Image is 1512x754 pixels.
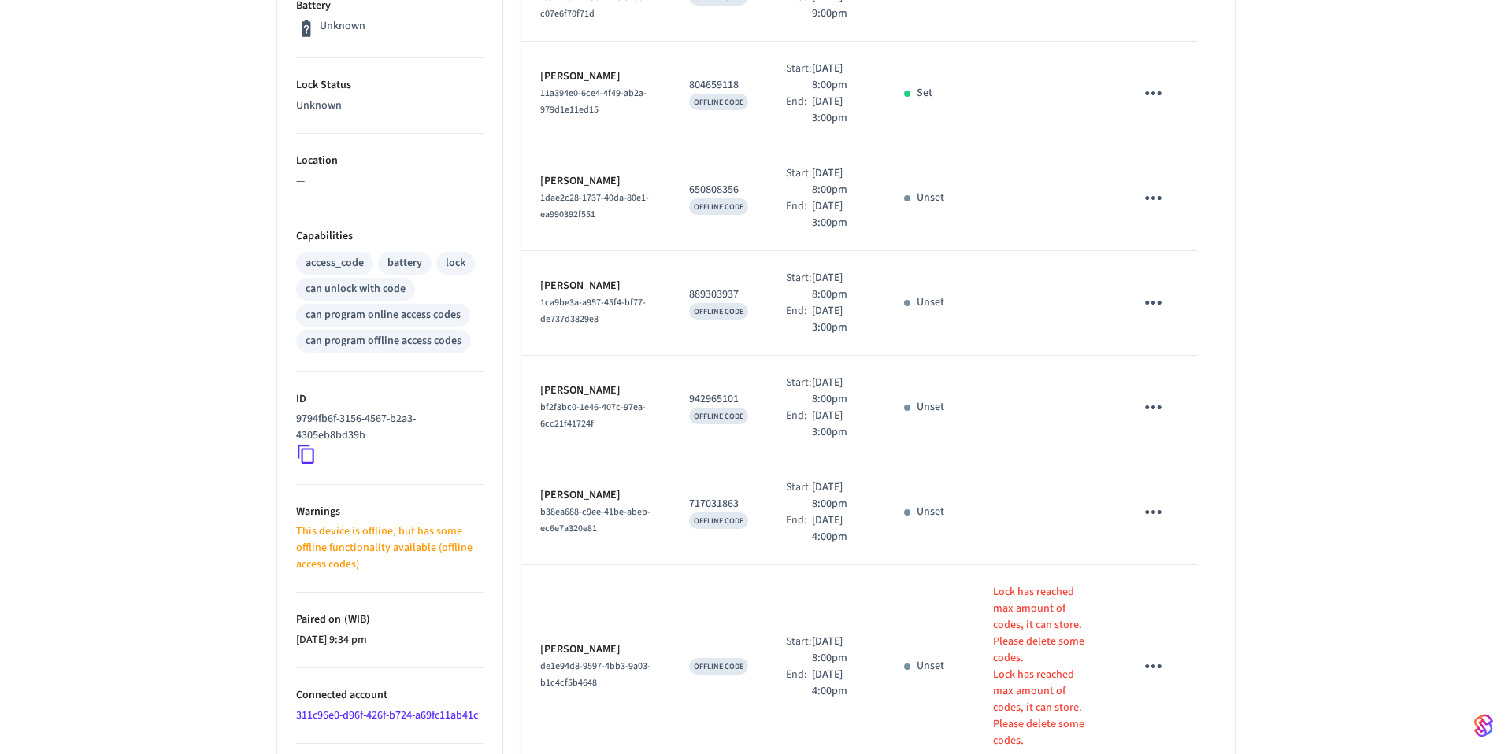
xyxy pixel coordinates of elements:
[689,391,748,408] p: 942965101
[540,296,646,326] span: 1ca9be3a-a957-45f4-bf77-de737d3829e8
[296,173,484,190] p: —
[786,94,812,127] div: End:
[296,612,484,628] p: Paired on
[694,661,743,672] span: OFFLINE CODE
[306,255,364,272] div: access_code
[540,383,651,399] p: [PERSON_NAME]
[296,504,484,520] p: Warnings
[786,512,812,545] div: End:
[320,18,365,35] p: Unknown
[296,98,484,114] p: Unknown
[689,182,748,198] p: 650808356
[812,375,866,408] p: [DATE] 8:00pm
[296,708,478,723] a: 311c96e0-d96f-426f-b724-a69fc11ab41c
[540,505,650,535] span: b38ea688-c9ee-41be-abeb-ec6e7a320e81
[812,512,866,545] p: [DATE] 4:00pm
[306,281,406,298] div: can unlock with code
[786,270,812,303] div: Start:
[812,270,866,303] p: [DATE] 8:00pm
[387,255,422,272] div: battery
[1474,713,1493,738] img: SeamLogoGradient.69752ec5.svg
[540,278,651,294] p: [PERSON_NAME]
[540,191,649,221] span: 1dae2c28-1737-40da-80e1-ea990392f551
[917,190,944,206] p: Unset
[296,411,477,444] p: 9794fb6f-3156-4567-b2a3-4305eb8bd39b
[786,408,812,441] div: End:
[694,97,743,108] span: OFFLINE CODE
[812,61,866,94] p: [DATE] 8:00pm
[786,198,812,231] div: End:
[812,94,866,127] p: [DATE] 3:00pm
[540,660,650,689] span: de1e94d8-9597-4bb3-9a03-b1c4cf5b4648
[540,87,647,116] span: 11a394e0-6ce4-4f49-ab2a-979d1e11ed15
[689,77,748,94] p: 804659118
[296,523,484,573] p: This device is offline, but has some offline functionality available (offline access codes)
[540,641,651,658] p: [PERSON_NAME]
[993,667,1096,749] p: Lock has reached max amount of codes, it can store. Please delete some codes.
[540,401,646,431] span: bf2f3bc0-1e46-407c-97ea-6cc21f41724f
[694,201,743,213] span: OFFLINE CODE
[446,255,465,272] div: lock
[694,411,743,422] span: OFFLINE CODE
[786,634,812,667] div: Start:
[540,68,651,85] p: [PERSON_NAME]
[993,584,1096,667] p: Lock has reached max amount of codes, it can store. Please delete some codes.
[812,634,866,667] p: [DATE] 8:00pm
[540,487,651,504] p: [PERSON_NAME]
[917,85,932,102] p: Set
[341,612,370,627] span: ( WIB )
[296,77,484,94] p: Lock Status
[296,228,484,245] p: Capabilities
[812,165,866,198] p: [DATE] 8:00pm
[917,294,944,311] p: Unset
[306,333,461,349] div: can program offline access codes
[786,303,812,336] div: End:
[917,658,944,675] p: Unset
[296,687,484,704] p: Connected account
[786,667,812,700] div: End:
[917,399,944,416] p: Unset
[694,516,743,527] span: OFFLINE CODE
[812,303,866,336] p: [DATE] 3:00pm
[786,61,812,94] div: Start:
[917,504,944,520] p: Unset
[296,391,484,408] p: ID
[812,408,866,441] p: [DATE] 3:00pm
[296,632,484,649] p: [DATE] 9:34 pm
[786,375,812,408] div: Start:
[306,307,461,323] div: can program online access codes
[689,286,748,303] p: 889303937
[786,165,812,198] div: Start:
[812,198,866,231] p: [DATE] 3:00pm
[296,153,484,169] p: Location
[689,496,748,512] p: 717031863
[540,173,651,190] p: [PERSON_NAME]
[786,479,812,512] div: Start:
[812,479,866,512] p: [DATE] 8:00pm
[812,667,866,700] p: [DATE] 4:00pm
[694,306,743,317] span: OFFLINE CODE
